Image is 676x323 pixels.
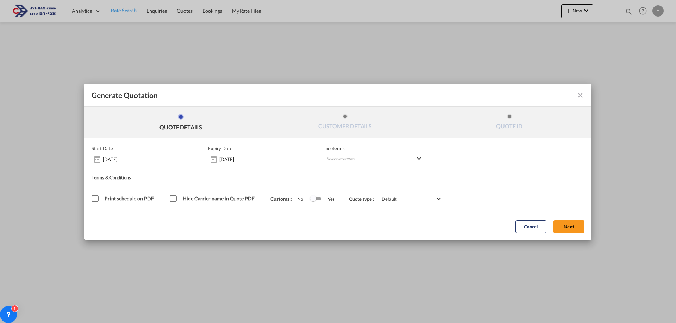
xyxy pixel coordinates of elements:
li: CUSTOMER DETAILS [263,114,427,133]
li: QUOTE ID [427,114,591,133]
button: Cancel [515,220,546,233]
span: No [297,196,310,202]
p: Start Date [92,146,113,151]
md-dialog: Generate QuotationQUOTE ... [84,84,591,240]
button: Next [553,220,584,233]
md-icon: icon-close fg-AAA8AD cursor m-0 [576,91,584,99]
span: Yes [321,196,335,202]
md-select: Select Incoterms [324,153,423,166]
span: Quote type : [349,196,379,202]
span: Hide Carrier name in Quote PDF [183,195,255,201]
input: Start date [103,156,145,162]
md-switch: Switch 1 [310,194,321,204]
li: QUOTE DETAILS [99,114,263,133]
span: Incoterms [324,146,423,151]
span: Customs : [270,196,297,202]
div: Default [382,196,397,202]
span: Print schedule on PDF [105,195,154,201]
input: Expiry date [219,156,262,162]
md-checkbox: Print schedule on PDF [92,195,156,202]
span: Generate Quotation [92,91,158,100]
md-checkbox: Hide Carrier name in Quote PDF [170,195,256,202]
p: Expiry Date [208,146,232,151]
div: Terms & Conditions [92,175,338,183]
